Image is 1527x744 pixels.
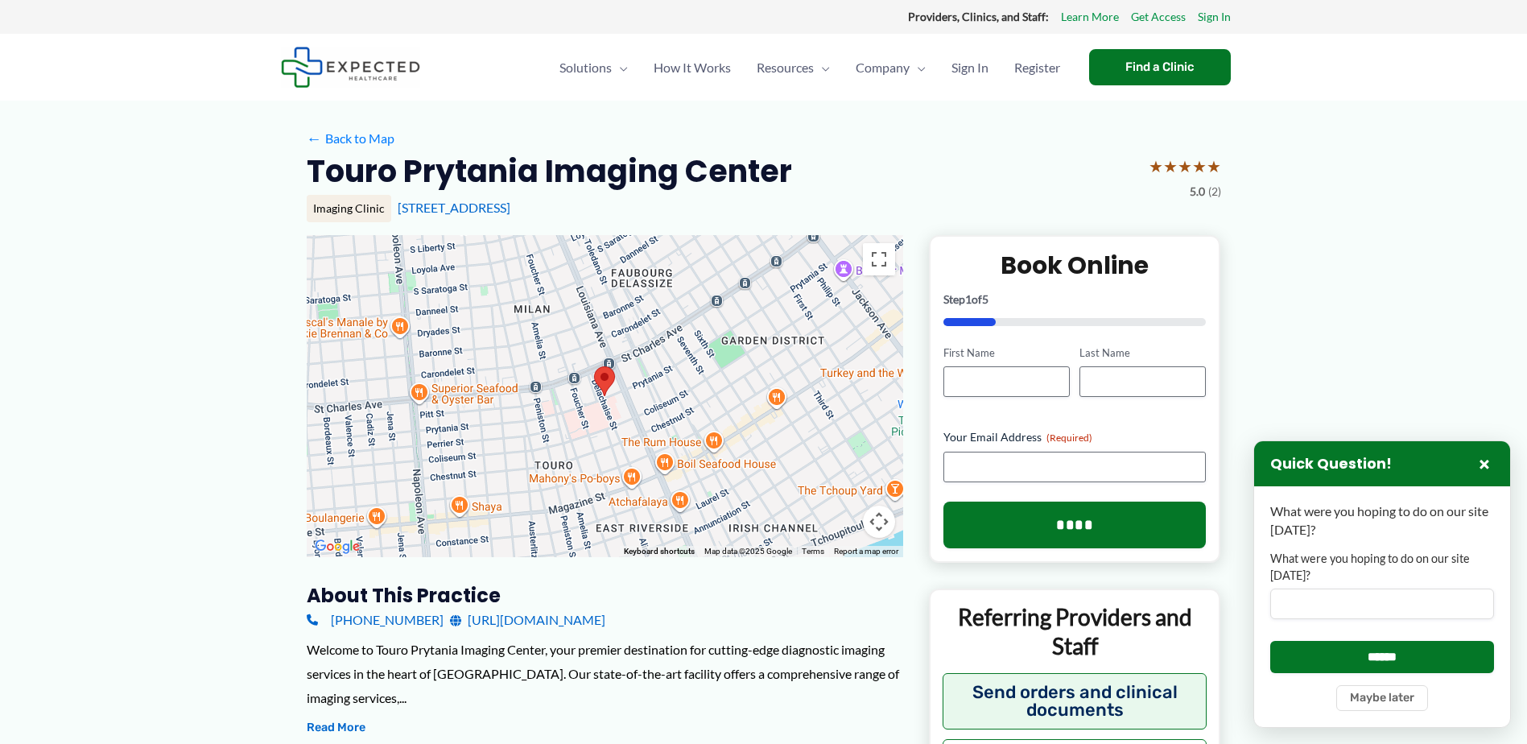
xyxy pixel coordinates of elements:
[641,39,744,96] a: How It Works
[398,200,510,215] a: [STREET_ADDRESS]
[1475,454,1494,473] button: Close
[744,39,843,96] a: ResourcesMenu Toggle
[307,195,391,222] div: Imaging Clinic
[624,546,695,557] button: Keyboard shortcuts
[1131,6,1186,27] a: Get Access
[1001,39,1073,96] a: Register
[1270,551,1494,584] label: What were you hoping to do on our site [DATE]?
[612,39,628,96] span: Menu Toggle
[1207,151,1221,181] span: ★
[1163,151,1178,181] span: ★
[704,547,792,556] span: Map data ©2025 Google
[802,547,824,556] a: Terms (opens in new tab)
[982,292,988,306] span: 5
[1079,345,1206,361] label: Last Name
[1270,502,1494,539] p: What were you hoping to do on our site [DATE]?
[943,294,1207,305] p: Step of
[1192,151,1207,181] span: ★
[307,126,394,151] a: ←Back to Map
[943,250,1207,281] h2: Book Online
[547,39,1073,96] nav: Primary Site Navigation
[1061,6,1119,27] a: Learn More
[939,39,1001,96] a: Sign In
[863,243,895,275] button: Toggle fullscreen view
[307,718,365,738] button: Read More
[1336,685,1428,711] button: Maybe later
[1198,6,1231,27] a: Sign In
[307,583,903,608] h3: About this practice
[450,608,605,632] a: [URL][DOMAIN_NAME]
[307,130,322,146] span: ←
[856,39,910,96] span: Company
[943,673,1207,730] button: Send orders and clinical documents
[311,536,364,557] img: Google
[281,47,420,88] img: Expected Healthcare Logo - side, dark font, small
[307,151,792,191] h2: Touro Prytania Imaging Center
[863,506,895,538] button: Map camera controls
[814,39,830,96] span: Menu Toggle
[910,39,926,96] span: Menu Toggle
[834,547,898,556] a: Report a map error
[1178,151,1192,181] span: ★
[1046,432,1092,444] span: (Required)
[1208,181,1221,202] span: (2)
[307,638,903,709] div: Welcome to Touro Prytania Imaging Center, your premier destination for cutting-edge diagnostic im...
[943,429,1207,445] label: Your Email Address
[843,39,939,96] a: CompanyMenu Toggle
[943,345,1070,361] label: First Name
[1149,151,1163,181] span: ★
[1089,49,1231,85] a: Find a Clinic
[943,602,1207,661] p: Referring Providers and Staff
[311,536,364,557] a: Open this area in Google Maps (opens a new window)
[654,39,731,96] span: How It Works
[757,39,814,96] span: Resources
[951,39,988,96] span: Sign In
[559,39,612,96] span: Solutions
[1190,181,1205,202] span: 5.0
[965,292,972,306] span: 1
[307,608,444,632] a: [PHONE_NUMBER]
[1014,39,1060,96] span: Register
[908,10,1049,23] strong: Providers, Clinics, and Staff:
[547,39,641,96] a: SolutionsMenu Toggle
[1270,455,1392,473] h3: Quick Question!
